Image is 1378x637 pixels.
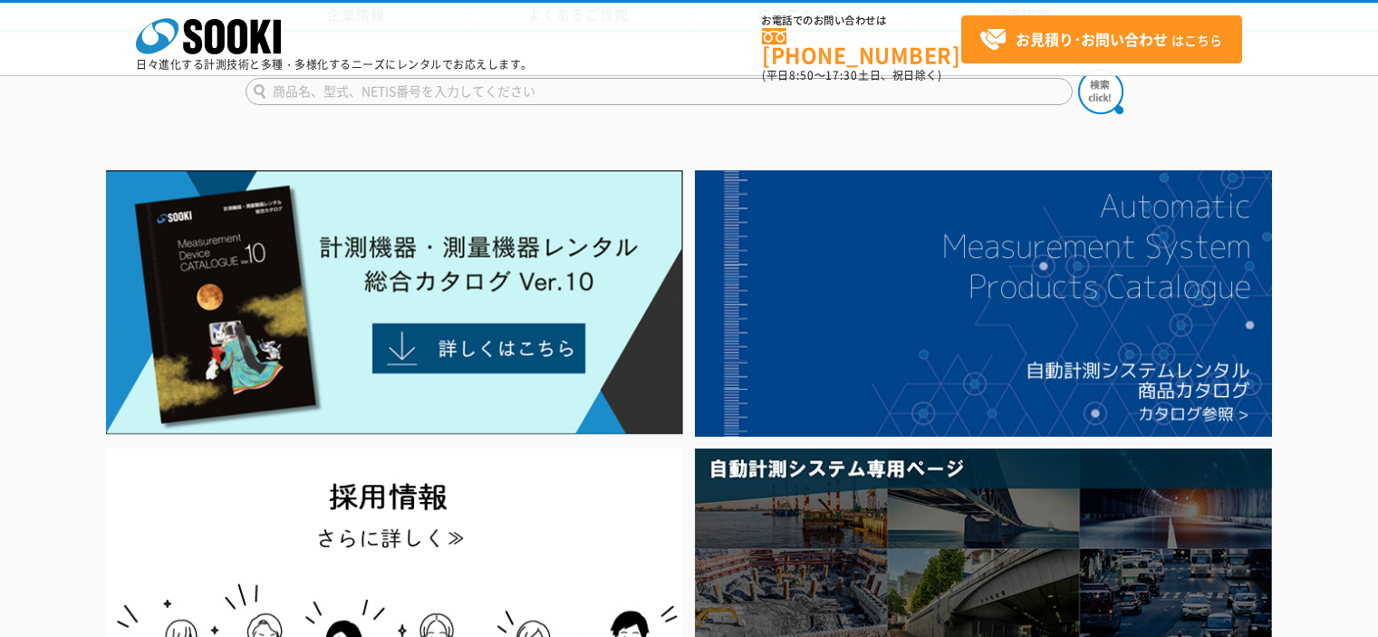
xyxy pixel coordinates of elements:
span: お電話でのお問い合わせは [762,15,961,26]
img: 自動計測システムカタログ [695,170,1272,437]
a: お見積り･お問い合わせはこちら [961,15,1242,63]
a: [PHONE_NUMBER] [762,28,961,65]
strong: お見積り･お問い合わせ [1016,28,1168,50]
p: 日々進化する計測技術と多種・多様化するニーズにレンタルでお応えします。 [136,59,533,70]
input: 商品名、型式、NETIS番号を入力してください [246,78,1073,105]
span: 8:50 [789,67,814,83]
span: (平日 ～ 土日、祝日除く) [762,67,941,83]
span: はこちら [979,26,1222,53]
img: btn_search.png [1078,69,1123,114]
span: 17:30 [825,67,858,83]
img: Catalog Ver10 [106,170,683,435]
